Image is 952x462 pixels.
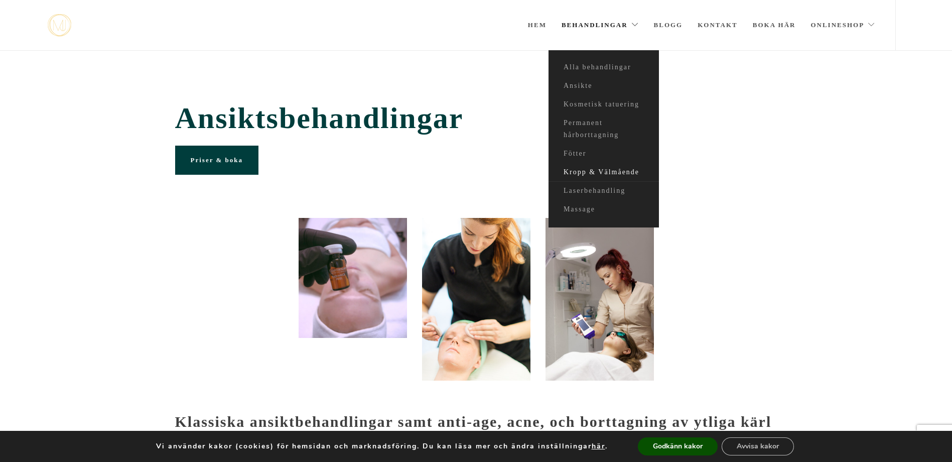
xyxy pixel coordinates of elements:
[549,163,659,182] a: Kropp & Välmående
[638,437,718,455] button: Godkänn kakor
[592,442,605,451] button: här
[48,14,71,37] a: mjstudio mjstudio mjstudio
[299,218,407,338] img: 20200316_113429315_iOS
[191,156,243,164] span: Priser & boka
[549,77,659,95] a: Ansikte
[546,218,654,381] img: evh_NF_2018_90598 (1)
[549,114,659,145] a: Permanent hårborttagning
[549,200,659,219] a: Massage
[549,145,659,163] a: Fötter
[422,218,530,381] img: Portömning Stockholm
[175,146,258,175] a: Priser & boka
[156,442,608,451] p: Vi använder kakor (cookies) för hemsidan och marknadsföring. Du kan läsa mer och ändra inställnin...
[549,58,659,77] a: Alla behandlingar
[175,413,772,430] strong: Klassiska ansiktbehandlingar samt anti-age, acne, och borttagning av ytliga kärl
[722,437,794,455] button: Avvisa kakor
[175,101,777,136] span: Ansiktsbehandlingar
[549,95,659,114] a: Kosmetisk tatuering
[48,14,71,37] img: mjstudio
[549,182,659,200] a: Laserbehandling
